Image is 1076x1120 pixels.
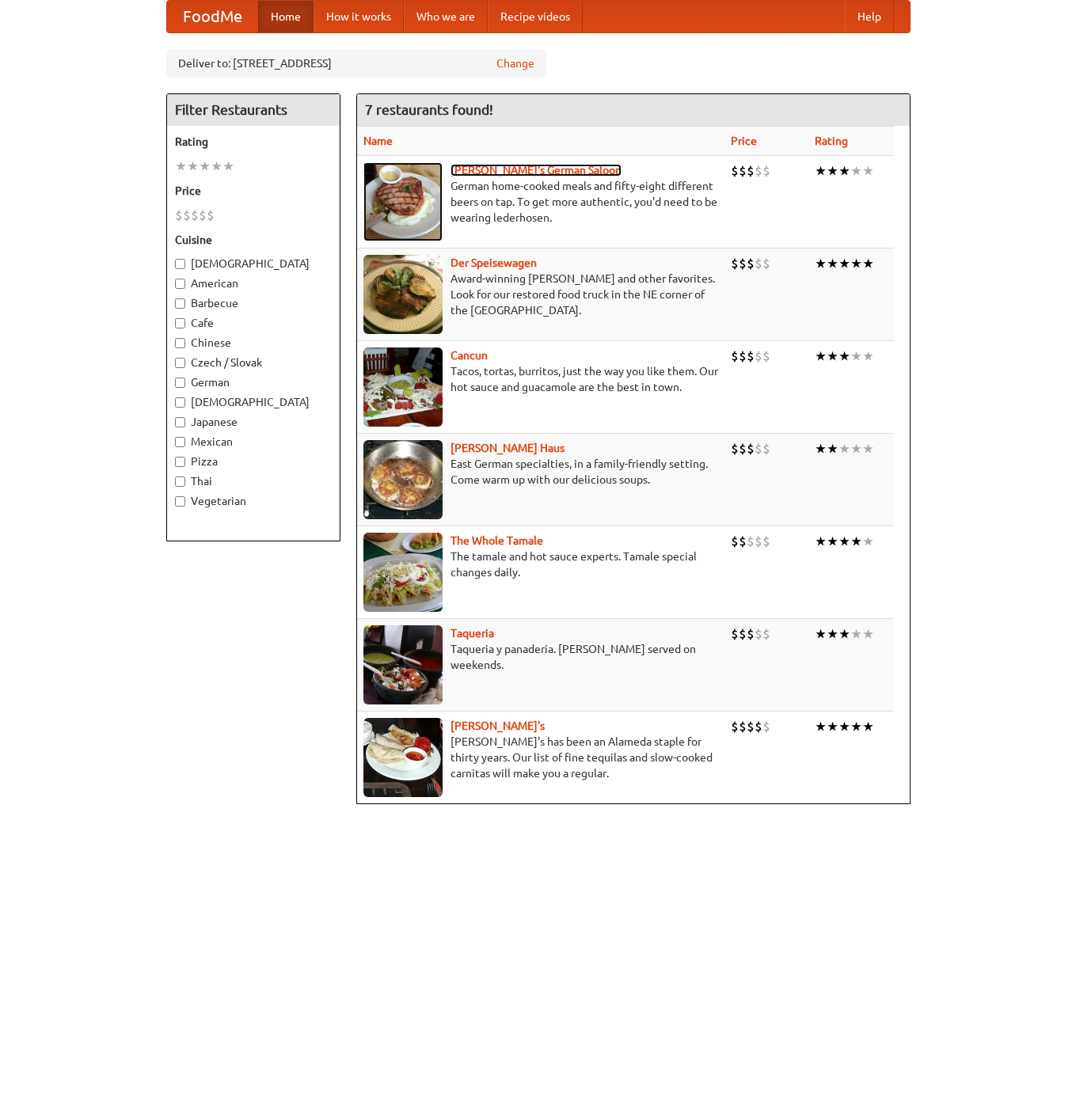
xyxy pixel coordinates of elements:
[363,162,443,241] img: esthers.jpg
[850,440,862,457] li: ★
[762,718,770,735] li: $
[850,347,862,365] li: ★
[167,1,258,32] a: FoodMe
[815,255,827,272] li: ★
[175,457,185,467] input: Pizza
[175,434,332,450] label: Mexican
[363,533,443,612] img: wholetamale.jpg
[191,207,199,224] li: $
[451,349,488,362] a: Cancun
[762,255,770,272] li: $
[838,718,850,735] li: ★
[175,275,332,291] label: American
[838,625,850,643] li: ★
[451,627,494,640] a: Taqueria
[762,625,770,643] li: $
[496,55,534,71] a: Change
[175,134,332,150] h5: Rating
[838,347,850,365] li: ★
[187,158,199,175] li: ★
[175,338,185,348] input: Chinese
[747,440,755,457] li: $
[175,437,185,447] input: Mexican
[762,533,770,550] li: $
[838,533,850,550] li: ★
[755,347,762,365] li: $
[850,625,862,643] li: ★
[850,718,862,735] li: ★
[850,533,862,550] li: ★
[827,718,838,735] li: ★
[747,718,755,735] li: $
[815,162,827,180] li: ★
[363,178,718,226] p: German home-cooked meals and fifty-eight different beers on tap. To get more authentic, you'd nee...
[731,440,739,457] li: $
[755,533,762,550] li: $
[731,718,739,735] li: $
[363,718,443,797] img: pedros.jpg
[365,102,493,117] ng-pluralize: 7 restaurants found!
[755,162,762,180] li: $
[175,476,185,487] input: Thai
[862,347,874,365] li: ★
[404,1,488,32] a: Who we are
[363,255,443,334] img: speisewagen.jpg
[451,442,565,454] a: [PERSON_NAME] Haus
[862,533,874,550] li: ★
[762,440,770,457] li: $
[166,49,546,78] div: Deliver to: [STREET_ADDRESS]
[815,625,827,643] li: ★
[739,440,747,457] li: $
[363,456,718,488] p: East German specialties, in a family-friendly setting. Come warm up with our delicious soups.
[363,347,443,427] img: cancun.jpg
[739,255,747,272] li: $
[175,259,185,269] input: [DEMOGRAPHIC_DATA]
[363,734,718,781] p: [PERSON_NAME]'s has been an Alameda staple for thirty years. Our list of fine tequilas and slow-c...
[175,207,183,224] li: $
[175,318,185,328] input: Cafe
[755,718,762,735] li: $
[838,162,850,180] li: ★
[862,718,874,735] li: ★
[850,162,862,180] li: ★
[862,255,874,272] li: ★
[815,440,827,457] li: ★
[175,158,187,175] li: ★
[175,256,332,271] label: [DEMOGRAPHIC_DATA]
[862,440,874,457] li: ★
[199,207,207,224] li: $
[451,164,622,177] b: [PERSON_NAME]'s German Saloon
[175,378,185,388] input: German
[258,1,314,32] a: Home
[827,625,838,643] li: ★
[747,533,755,550] li: $
[845,1,894,32] a: Help
[731,255,739,272] li: $
[199,158,211,175] li: ★
[175,417,185,427] input: Japanese
[175,183,332,199] h5: Price
[739,347,747,365] li: $
[451,534,543,547] a: The Whole Tamale
[175,298,185,309] input: Barbecue
[850,255,862,272] li: ★
[167,94,340,126] h4: Filter Restaurants
[739,162,747,180] li: $
[731,533,739,550] li: $
[762,162,770,180] li: $
[815,135,848,147] a: Rating
[183,207,191,224] li: $
[175,493,332,509] label: Vegetarian
[175,374,332,390] label: German
[314,1,404,32] a: How it works
[363,549,718,580] p: The tamale and hot sauce experts. Tamale special changes daily.
[451,256,537,269] b: Der Speisewagen
[762,347,770,365] li: $
[815,718,827,735] li: ★
[451,719,545,732] a: [PERSON_NAME]'s
[739,718,747,735] li: $
[739,533,747,550] li: $
[747,347,755,365] li: $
